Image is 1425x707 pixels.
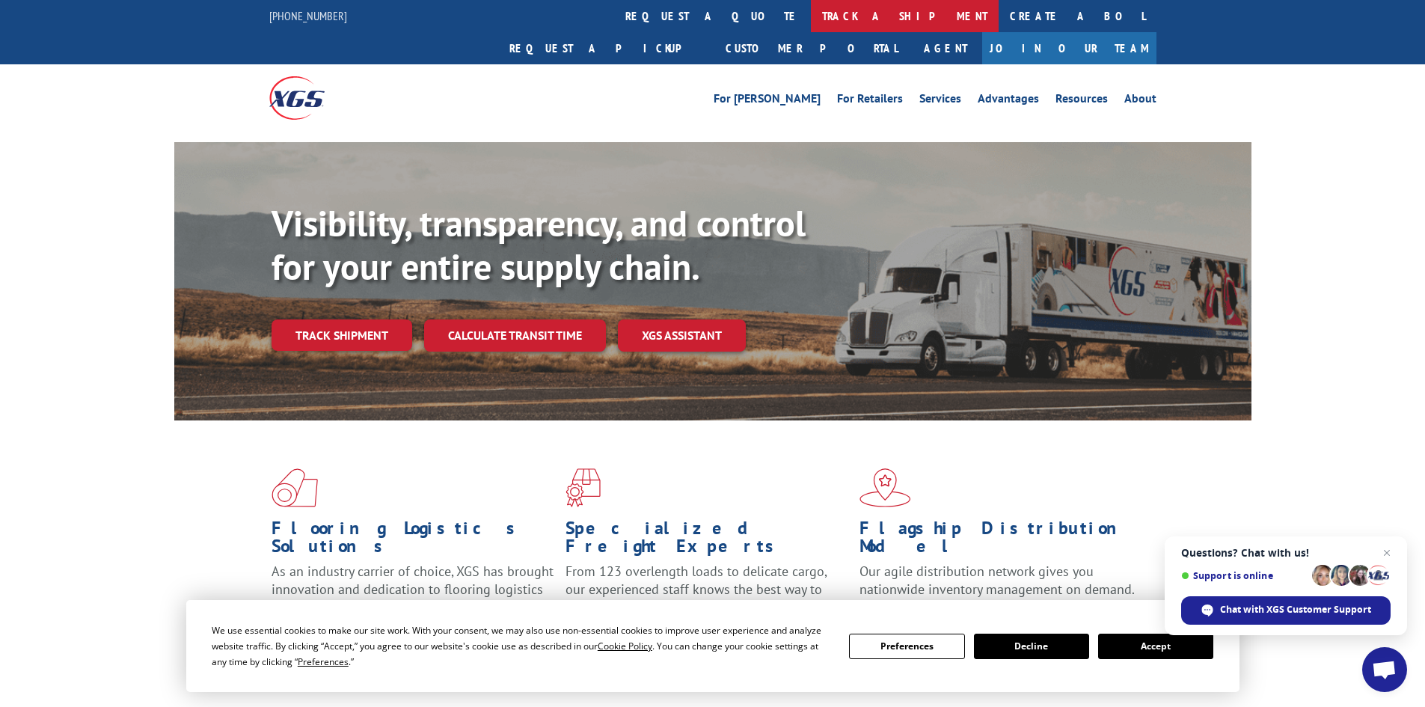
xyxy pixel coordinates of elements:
[598,640,652,652] span: Cookie Policy
[618,319,746,352] a: XGS ASSISTANT
[974,634,1089,659] button: Decline
[272,200,806,290] b: Visibility, transparency, and control for your entire supply chain.
[566,563,848,629] p: From 123 overlength loads to delicate cargo, our experienced staff knows the best way to move you...
[859,563,1135,598] span: Our agile distribution network gives you nationwide inventory management on demand.
[566,519,848,563] h1: Specialized Freight Experts
[186,600,1239,692] div: Cookie Consent Prompt
[424,319,606,352] a: Calculate transit time
[1181,596,1391,625] span: Chat with XGS Customer Support
[298,655,349,668] span: Preferences
[859,468,911,507] img: xgs-icon-flagship-distribution-model-red
[909,32,982,64] a: Agent
[849,634,964,659] button: Preferences
[714,32,909,64] a: Customer Portal
[1055,93,1108,109] a: Resources
[978,93,1039,109] a: Advantages
[272,468,318,507] img: xgs-icon-total-supply-chain-intelligence-red
[212,622,831,670] div: We use essential cookies to make our site work. With your consent, we may also use non-essential ...
[272,519,554,563] h1: Flooring Logistics Solutions
[1181,547,1391,559] span: Questions? Chat with us!
[919,93,961,109] a: Services
[269,8,347,23] a: [PHONE_NUMBER]
[498,32,714,64] a: Request a pickup
[982,32,1156,64] a: Join Our Team
[1220,603,1371,616] span: Chat with XGS Customer Support
[566,468,601,507] img: xgs-icon-focused-on-flooring-red
[272,319,412,351] a: Track shipment
[1098,634,1213,659] button: Accept
[1181,570,1307,581] span: Support is online
[714,93,821,109] a: For [PERSON_NAME]
[859,519,1142,563] h1: Flagship Distribution Model
[1124,93,1156,109] a: About
[837,93,903,109] a: For Retailers
[1362,647,1407,692] a: Open chat
[272,563,554,616] span: As an industry carrier of choice, XGS has brought innovation and dedication to flooring logistics...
